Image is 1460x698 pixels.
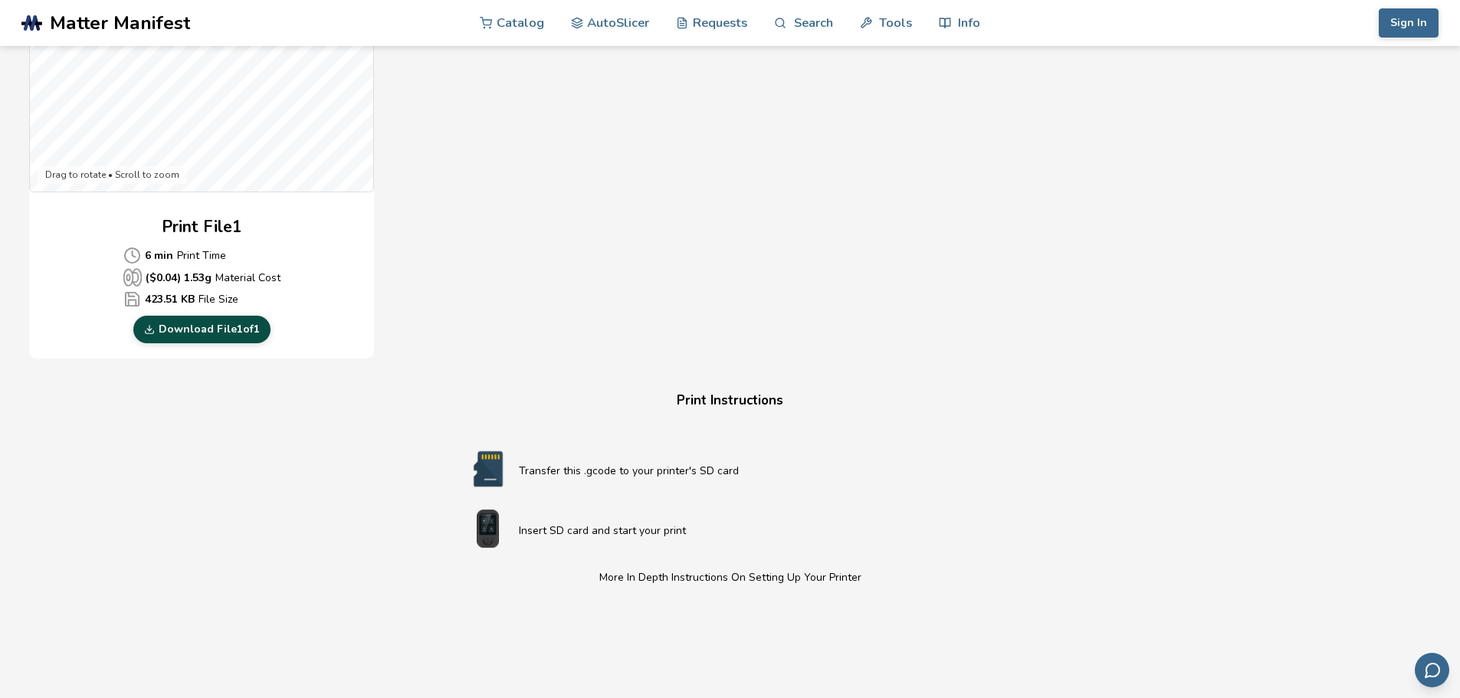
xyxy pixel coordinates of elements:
span: Average Cost [123,268,142,287]
div: Drag to rotate • Scroll to zoom [38,166,187,185]
img: Start print [458,510,519,548]
img: SD card [458,450,519,488]
p: Transfer this .gcode to your printer's SD card [519,463,1003,479]
span: Matter Manifest [50,12,190,34]
b: 6 min [145,247,173,264]
p: Material Cost [123,268,281,287]
p: Insert SD card and start your print [519,523,1003,539]
p: Print Time [123,247,281,264]
p: File Size [123,290,281,308]
button: Send feedback via email [1415,653,1449,687]
b: 423.51 KB [145,291,195,307]
button: Sign In [1379,8,1439,38]
a: Download File1of1 [133,316,271,343]
b: ($ 0.04 ) 1.53 g [146,270,212,286]
h2: Print File 1 [162,215,242,239]
span: Average Cost [123,247,141,264]
span: Average Cost [123,290,141,308]
p: More In Depth Instructions On Setting Up Your Printer [458,569,1003,585]
h4: Print Instructions [439,389,1022,413]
